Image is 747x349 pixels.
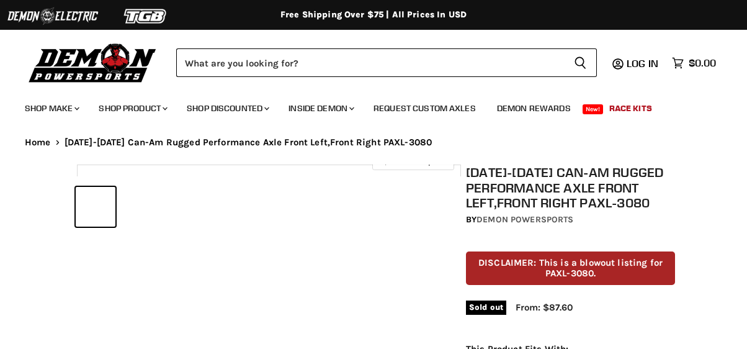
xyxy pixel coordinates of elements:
p: DISCLAIMER: This is a blowout listing for PAXL-3080. [466,252,675,286]
a: Shop Product [89,96,175,121]
a: Inside Demon [279,96,362,121]
span: $0.00 [689,57,716,69]
a: Demon Rewards [488,96,580,121]
h1: [DATE]-[DATE] Can-Am Rugged Performance Axle Front Left,Front Right PAXL-3080 [466,165,675,211]
a: Home [25,137,51,148]
button: 2019-2023 Can-Am Rugged Performance Axle Front Left,Front Right PAXL-3080 thumbnail [76,187,115,227]
button: Search [564,48,597,77]
a: Shop Discounted [177,96,277,121]
a: Log in [621,58,666,69]
span: New! [583,104,604,114]
span: Log in [627,57,658,70]
span: From: $87.60 [516,302,573,313]
a: Request Custom Axles [364,96,485,121]
span: [DATE]-[DATE] Can-Am Rugged Performance Axle Front Left,Front Right PAXL-3080 [65,137,432,148]
a: Race Kits [600,96,661,121]
img: Demon Powersports [25,40,161,84]
a: $0.00 [666,54,722,72]
img: Demon Electric Logo 2 [6,4,99,28]
div: by [466,213,675,227]
input: Search [176,48,564,77]
img: TGB Logo 2 [99,4,192,28]
span: Click to expand [378,156,447,166]
span: Sold out [466,301,506,314]
a: Shop Make [16,96,87,121]
ul: Main menu [16,91,713,121]
form: Product [176,48,597,77]
a: Demon Powersports [476,214,573,225]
